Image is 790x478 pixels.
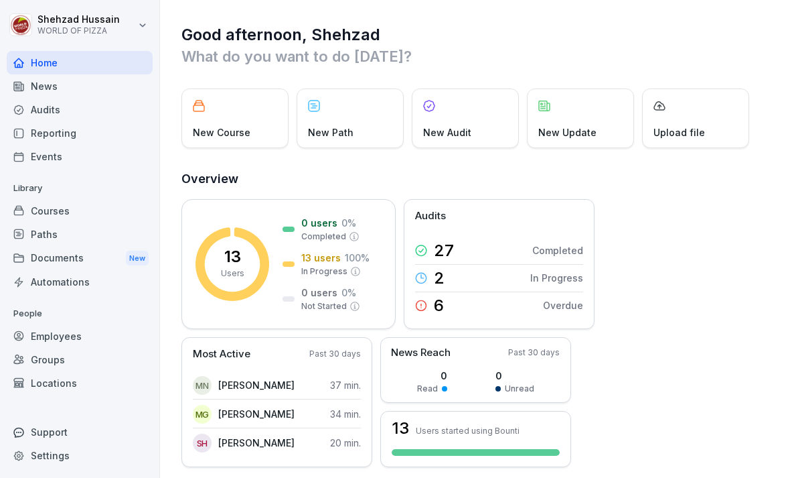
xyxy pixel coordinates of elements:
[7,121,153,145] a: Reporting
[224,249,241,265] p: 13
[7,348,153,371] a: Groups
[308,125,353,139] p: New Path
[301,300,347,312] p: Not Started
[181,46,770,67] p: What do you want to do [DATE]?
[7,246,153,271] a: DocumentsNew
[345,251,370,265] p: 100 %
[7,324,153,348] a: Employees
[530,271,583,285] p: In Progress
[653,125,705,139] p: Upload file
[7,199,153,223] a: Courses
[301,286,337,300] p: 0 users
[341,216,356,230] p: 0 %
[218,436,295,450] p: [PERSON_NAME]
[330,378,361,392] p: 37 min.
[37,14,120,25] p: Shehzad Hussain
[193,376,212,395] div: mn
[416,426,520,436] p: Users started using Bounti
[301,231,346,243] p: Completed
[218,407,295,421] p: [PERSON_NAME]
[392,420,409,436] h3: 13
[301,265,347,278] p: In Progress
[181,24,770,46] h1: Good afternoon, Shehzad
[7,420,153,444] div: Support
[543,298,583,312] p: Overdue
[7,246,153,271] div: Documents
[309,348,361,360] p: Past 30 days
[423,125,471,139] p: New Audit
[434,298,444,314] p: 6
[7,98,153,121] a: Audits
[495,369,534,383] p: 0
[7,371,153,395] a: Locations
[301,251,341,265] p: 13 users
[193,125,250,139] p: New Course
[193,434,212,453] div: SH
[7,145,153,168] a: Events
[434,243,454,259] p: 27
[417,383,438,395] p: Read
[218,378,295,392] p: [PERSON_NAME]
[415,208,446,224] p: Audits
[7,74,153,98] a: News
[434,270,445,286] p: 2
[505,383,534,395] p: Unread
[193,347,250,362] p: Most Active
[193,405,212,424] div: MG
[341,286,356,300] p: 0 %
[7,223,153,246] a: Paths
[7,178,153,199] p: Library
[330,436,361,450] p: 20 min.
[37,26,120,36] p: WORLD OF PIZZA
[538,125,597,139] p: New Update
[7,303,153,324] p: People
[417,369,447,383] p: 0
[181,170,770,188] h2: Overview
[508,347,560,359] p: Past 30 days
[126,251,149,266] div: New
[391,345,451,361] p: News Reach
[7,270,153,294] a: Automations
[301,216,337,230] p: 0 users
[221,267,244,280] p: Users
[330,407,361,421] p: 34 min.
[532,243,583,257] p: Completed
[7,51,153,74] a: Home
[7,444,153,467] a: Settings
